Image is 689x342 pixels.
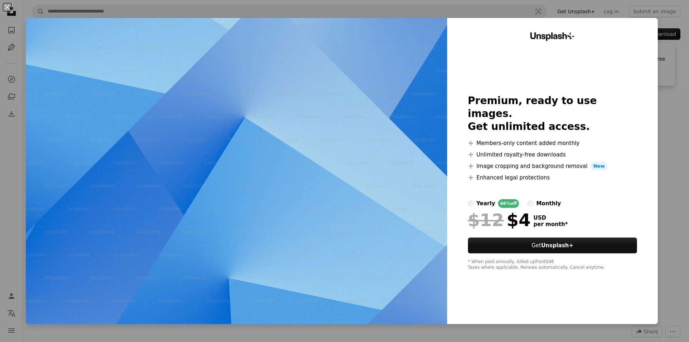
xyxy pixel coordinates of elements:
[468,211,504,229] span: $12
[528,201,533,206] input: monthly
[468,201,474,206] input: yearly66%off
[534,221,568,228] span: per month *
[468,139,637,147] li: Members-only content added monthly
[468,162,637,170] li: Image cropping and background removal
[477,199,495,208] div: yearly
[541,242,573,249] strong: Unsplash+
[534,215,568,221] span: USD
[468,94,637,133] h2: Premium, ready to use images. Get unlimited access.
[468,211,531,229] div: $4
[590,162,608,170] span: New
[468,173,637,182] li: Enhanced legal protections
[468,259,637,271] div: * When paid annually, billed upfront $48 Taxes where applicable. Renews automatically. Cancel any...
[468,238,637,253] button: GetUnsplash+
[468,150,637,159] li: Unlimited royalty-free downloads
[536,199,561,208] div: monthly
[498,199,519,208] div: 66% off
